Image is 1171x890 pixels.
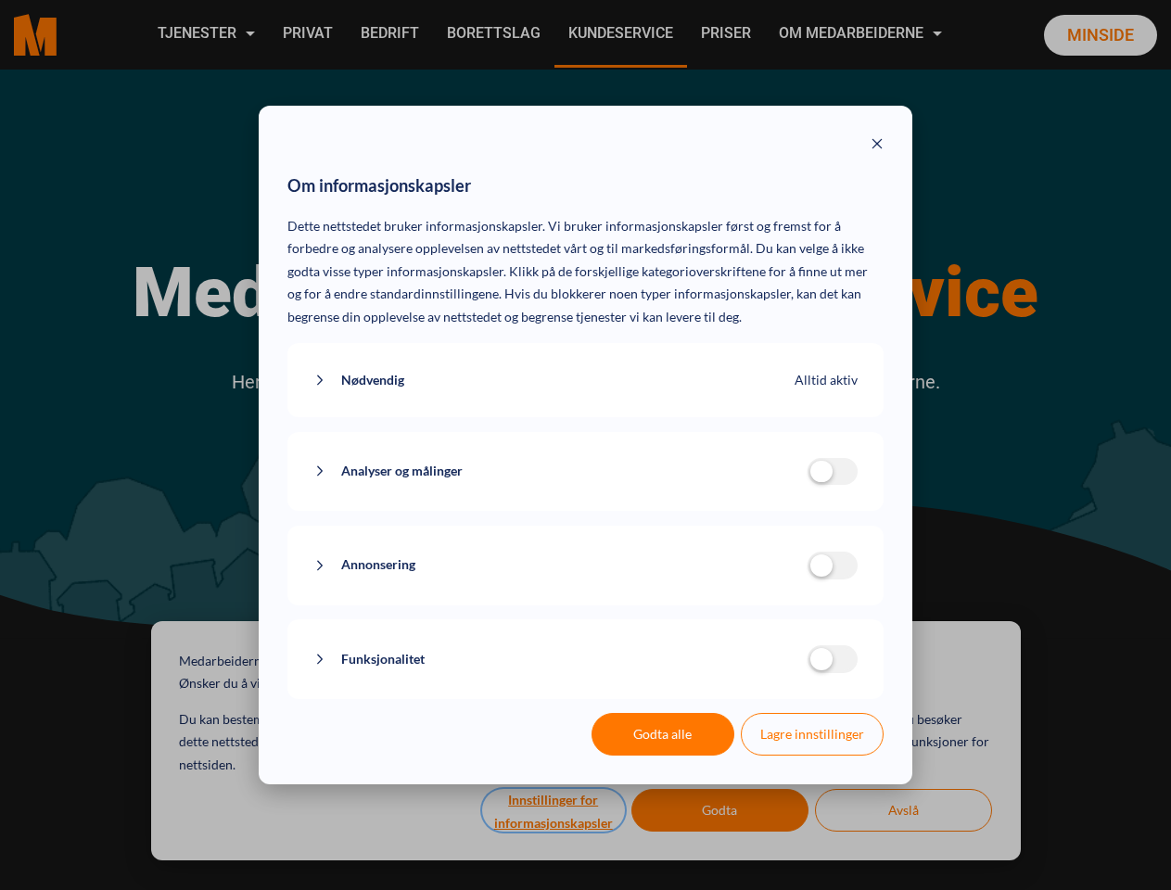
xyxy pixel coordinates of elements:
[287,172,471,201] span: Om informasjonskapsler
[341,553,415,577] span: Annonsering
[871,134,884,158] button: Close modal
[5,337,17,349] input: Jeg samtykker til Medarbeiderne AS sine vilkår for personvern og tjenester.
[287,215,884,329] p: Dette nettstedet bruker informasjonskapsler. Vi bruker informasjonskapsler først og fremst for å ...
[741,713,884,756] button: Lagre innstillinger
[795,369,858,392] span: Alltid aktiv
[313,369,795,392] button: Nødvendig
[313,460,808,483] button: Analyser og målinger
[313,648,808,671] button: Funksjonalitet
[341,460,463,483] span: Analyser og målinger
[23,335,259,366] p: Jeg samtykker til Medarbeiderne AS sine vilkår for personvern og tjenester.
[341,369,404,392] span: Nødvendig
[592,713,734,756] button: Godta alle
[313,553,808,577] button: Annonsering
[341,648,425,671] span: Funksjonalitet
